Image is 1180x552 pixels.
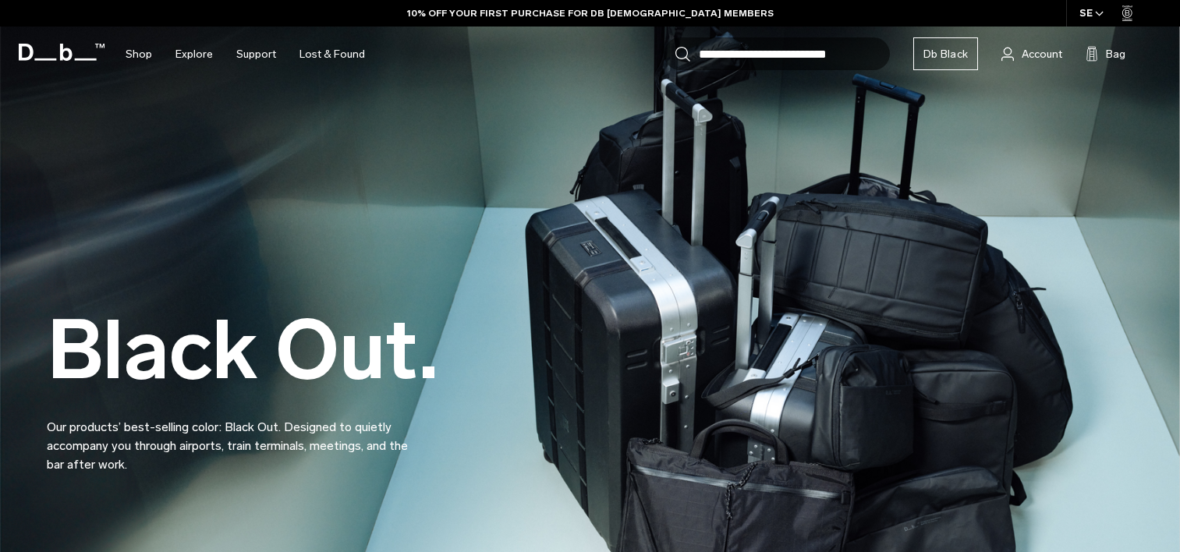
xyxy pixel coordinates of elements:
[47,310,438,391] h2: Black Out.
[114,27,377,82] nav: Main Navigation
[1022,46,1062,62] span: Account
[407,6,774,20] a: 10% OFF YOUR FIRST PURCHASE FOR DB [DEMOGRAPHIC_DATA] MEMBERS
[299,27,365,82] a: Lost & Found
[1001,44,1062,63] a: Account
[1086,44,1125,63] button: Bag
[1106,46,1125,62] span: Bag
[913,37,978,70] a: Db Black
[47,399,421,474] p: Our products’ best-selling color: Black Out. Designed to quietly accompany you through airports, ...
[126,27,152,82] a: Shop
[175,27,213,82] a: Explore
[236,27,276,82] a: Support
